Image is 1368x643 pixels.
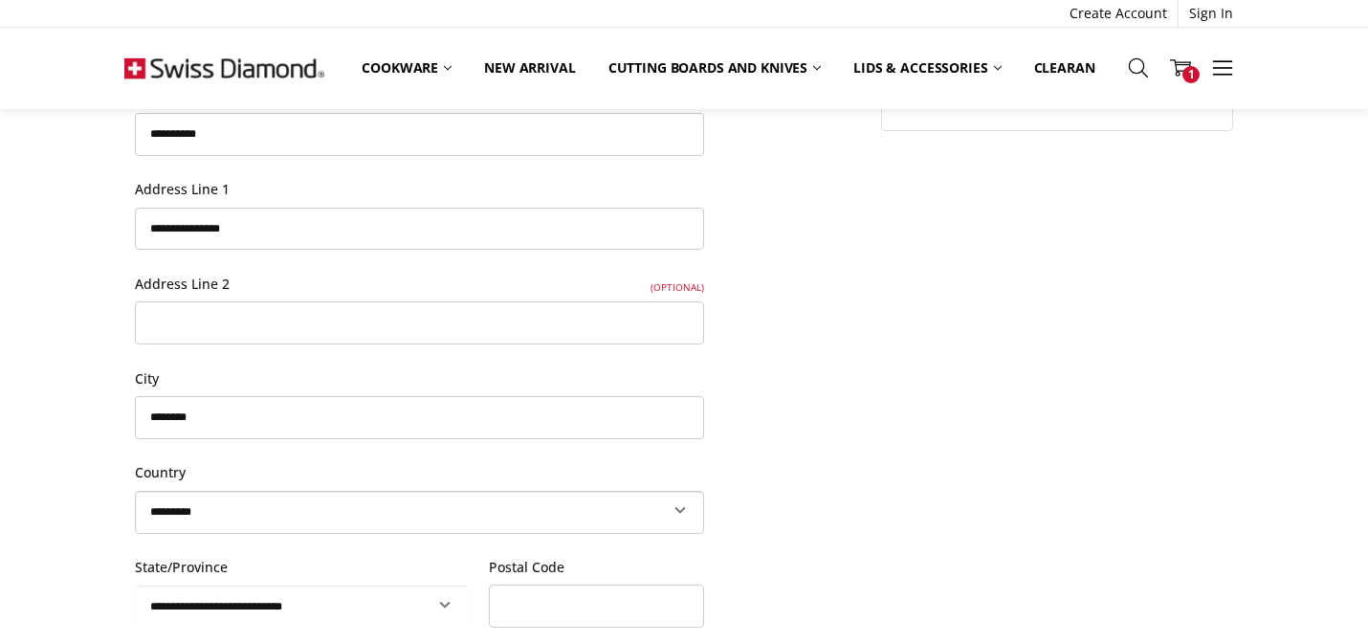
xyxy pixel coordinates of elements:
label: City [135,368,704,389]
span: 1 [1182,66,1200,83]
a: New arrival [468,47,591,88]
label: Address Line 1 [135,179,704,200]
a: Lids & Accessories [837,47,1017,88]
small: (Optional) [651,279,704,295]
a: 1 [1159,44,1202,92]
label: Address Line 2 [135,274,704,295]
a: Clearance [1018,47,1128,88]
a: Cutting boards and knives [592,47,838,88]
a: Cookware [345,47,468,88]
label: Country [135,462,704,483]
label: State/Province [135,557,469,578]
label: Postal Code [489,557,704,578]
img: Free Shipping On Every Order [124,28,324,108]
